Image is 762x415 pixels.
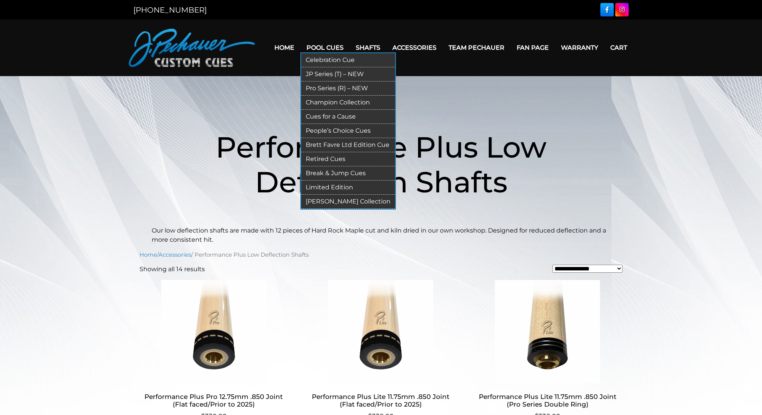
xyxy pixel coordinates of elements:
[301,81,395,96] a: Pro Series (R) – NEW
[473,280,622,383] img: Performance Plus Lite 11.75mm .850 Joint (Pro Series Double Ring)
[159,251,191,258] a: Accessories
[301,166,395,181] a: Break & Jump Cues
[301,110,395,124] a: Cues for a Cause
[133,5,207,15] a: [PHONE_NUMBER]
[301,195,395,209] a: [PERSON_NAME] Collection
[350,38,386,57] a: Shafts
[301,53,395,67] a: Celebration Cue
[139,280,288,383] img: Performance Plus Pro 12.75mm .850 Joint (Flat faced/Prior to 2025)
[139,251,623,259] nav: Breadcrumb
[555,38,604,57] a: Warranty
[129,29,255,67] img: Pechauer Custom Cues
[386,38,443,57] a: Accessories
[300,38,350,57] a: Pool Cues
[306,280,455,383] img: Performance Plus Lite 11.75mm .850 Joint (Flat faced/Prior to 2025)
[301,96,395,110] a: Champion Collection
[216,129,546,200] span: Performance Plus Low Deflection Shafts
[139,251,157,258] a: Home
[604,38,633,57] a: Cart
[301,152,395,166] a: Retired Cues
[301,67,395,81] a: JP Series (T) – NEW
[301,138,395,152] a: Brett Favre Ltd Edition Cue
[152,226,610,244] p: Our low deflection shafts are made with 12 pieces of Hard Rock Maple cut and kiln dried in our ow...
[139,265,205,274] p: Showing all 14 results
[139,389,288,412] h2: Performance Plus Pro 12.75mm .850 Joint (Flat faced/Prior to 2025)
[443,38,511,57] a: Team Pechauer
[306,389,455,412] h2: Performance Plus Lite 11.75mm .850 Joint (Flat faced/Prior to 2025)
[553,265,623,273] select: Shop order
[301,181,395,195] a: Limited Edition
[473,389,622,412] h2: Performance Plus Lite 11.75mm .850 Joint (Pro Series Double Ring)
[301,124,395,138] a: People’s Choice Cues
[268,38,300,57] a: Home
[511,38,555,57] a: Fan Page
